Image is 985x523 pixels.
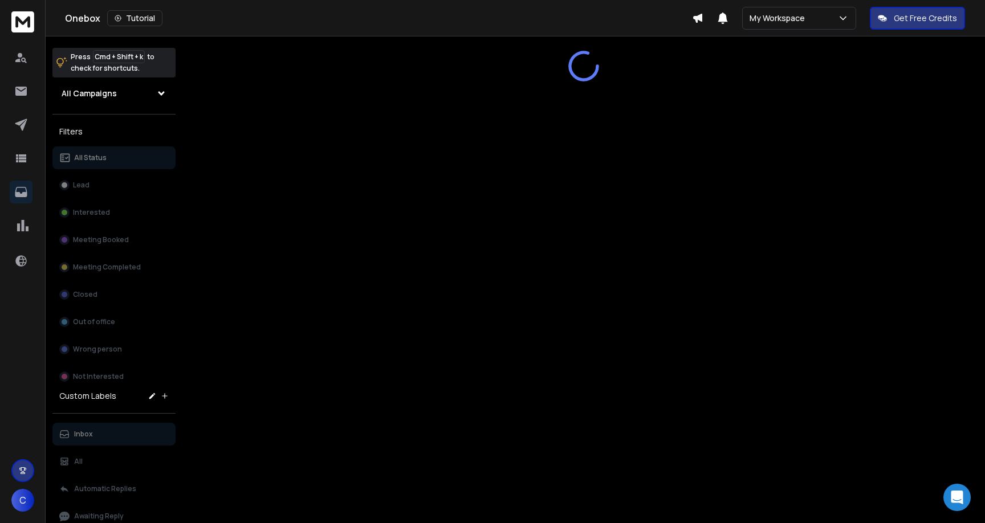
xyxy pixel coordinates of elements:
button: Tutorial [107,10,162,26]
p: Press to check for shortcuts. [71,51,154,74]
p: Get Free Credits [894,13,957,24]
h1: All Campaigns [62,88,117,99]
p: My Workspace [750,13,809,24]
button: Get Free Credits [870,7,965,30]
div: Onebox [65,10,692,26]
button: All Campaigns [52,82,176,105]
span: Cmd + Shift + k [93,50,145,63]
button: C [11,489,34,512]
div: Open Intercom Messenger [943,484,971,511]
h3: Filters [52,124,176,140]
h3: Custom Labels [59,390,116,402]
